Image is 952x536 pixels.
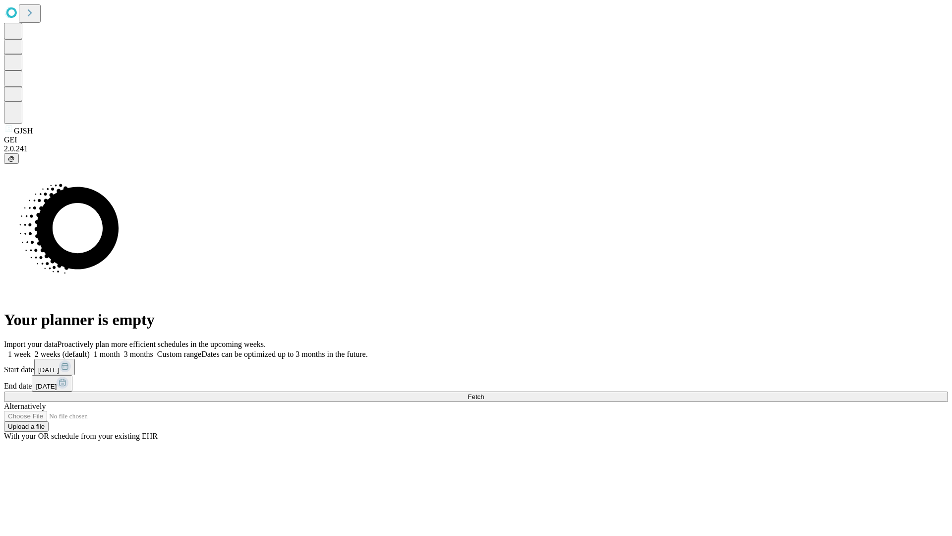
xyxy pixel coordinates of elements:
button: @ [4,153,19,164]
span: Dates can be optimized up to 3 months in the future. [201,350,367,358]
button: [DATE] [34,359,75,375]
h1: Your planner is empty [4,311,948,329]
span: 3 months [124,350,153,358]
span: Alternatively [4,402,46,410]
span: Custom range [157,350,201,358]
div: Start date [4,359,948,375]
span: 2 weeks (default) [35,350,90,358]
button: Fetch [4,392,948,402]
span: @ [8,155,15,162]
span: GJSH [14,127,33,135]
button: Upload a file [4,421,49,432]
span: With your OR schedule from your existing EHR [4,432,158,440]
button: [DATE] [32,375,72,392]
span: 1 month [94,350,120,358]
span: Fetch [468,393,484,401]
span: Proactively plan more efficient schedules in the upcoming weeks. [58,340,266,348]
div: 2.0.241 [4,144,948,153]
span: 1 week [8,350,31,358]
div: GEI [4,135,948,144]
div: End date [4,375,948,392]
span: [DATE] [36,383,57,390]
span: Import your data [4,340,58,348]
span: [DATE] [38,366,59,374]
